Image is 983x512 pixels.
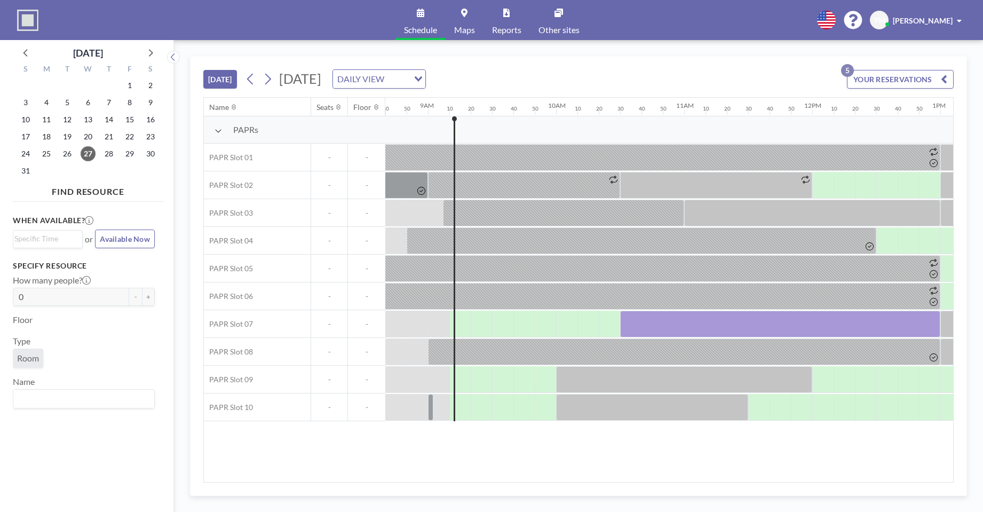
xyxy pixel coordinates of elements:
[13,261,155,271] h3: Specify resource
[98,63,119,77] div: T
[85,234,93,245] span: or
[143,129,158,144] span: Saturday, August 23, 2025
[233,124,258,135] span: PAPRs
[932,101,946,109] div: 1PM
[348,347,385,357] span: -
[39,95,54,110] span: Monday, August 4, 2025
[14,392,148,406] input: Search for option
[81,95,96,110] span: Wednesday, August 6, 2025
[348,153,385,162] span: -
[703,105,709,112] div: 10
[13,376,35,387] label: Name
[468,105,474,112] div: 20
[36,63,57,77] div: M
[447,105,453,112] div: 10
[122,95,137,110] span: Friday, August 8, 2025
[348,319,385,329] span: -
[348,180,385,190] span: -
[17,10,38,31] img: organization-logo
[311,375,347,384] span: -
[617,105,624,112] div: 30
[311,319,347,329] span: -
[420,101,434,109] div: 9AM
[13,275,91,286] label: How many people?
[575,105,581,112] div: 10
[204,319,253,329] span: PAPR Slot 07
[538,26,580,34] span: Other sites
[204,180,253,190] span: PAPR Slot 02
[895,105,901,112] div: 40
[13,314,33,325] label: Floor
[18,112,33,127] span: Sunday, August 10, 2025
[204,208,253,218] span: PAPR Slot 03
[143,78,158,93] span: Saturday, August 2, 2025
[122,78,137,93] span: Friday, August 1, 2025
[279,70,321,86] span: [DATE]
[39,112,54,127] span: Monday, August 11, 2025
[73,45,103,60] div: [DATE]
[831,105,837,112] div: 10
[311,403,347,412] span: -
[311,236,347,246] span: -
[122,112,137,127] span: Friday, August 15, 2025
[348,375,385,384] span: -
[383,105,389,112] div: 40
[788,105,795,112] div: 50
[101,146,116,161] span: Thursday, August 28, 2025
[746,105,752,112] div: 30
[335,72,386,86] span: DAILY VIEW
[204,236,253,246] span: PAPR Slot 04
[311,264,347,273] span: -
[804,101,821,109] div: 12PM
[660,105,667,112] div: 50
[204,153,253,162] span: PAPR Slot 01
[17,353,39,364] span: Room
[140,63,161,77] div: S
[143,112,158,127] span: Saturday, August 16, 2025
[348,236,385,246] span: -
[18,129,33,144] span: Sunday, August 17, 2025
[316,103,334,112] div: Seats
[348,208,385,218] span: -
[204,375,253,384] span: PAPR Slot 09
[311,180,347,190] span: -
[60,112,75,127] span: Tuesday, August 12, 2025
[639,105,645,112] div: 40
[39,146,54,161] span: Monday, August 25, 2025
[333,70,425,88] div: Search for option
[311,292,347,301] span: -
[142,288,155,306] button: +
[101,112,116,127] span: Thursday, August 14, 2025
[122,129,137,144] span: Friday, August 22, 2025
[18,146,33,161] span: Sunday, August 24, 2025
[204,347,253,357] span: PAPR Slot 08
[204,403,253,412] span: PAPR Slot 10
[841,64,854,77] p: 5
[724,105,731,112] div: 20
[387,72,408,86] input: Search for option
[81,112,96,127] span: Wednesday, August 13, 2025
[348,264,385,273] span: -
[353,103,371,112] div: Floor
[101,129,116,144] span: Thursday, August 21, 2025
[60,146,75,161] span: Tuesday, August 26, 2025
[204,264,253,273] span: PAPR Slot 05
[492,26,521,34] span: Reports
[874,105,880,112] div: 30
[893,16,953,25] span: [PERSON_NAME]
[13,182,163,197] h4: FIND RESOURCE
[203,70,237,89] button: [DATE]
[39,129,54,144] span: Monday, August 18, 2025
[916,105,923,112] div: 50
[14,233,76,245] input: Search for option
[119,63,140,77] div: F
[348,292,385,301] span: -
[404,105,410,112] div: 50
[596,105,603,112] div: 20
[18,163,33,178] span: Sunday, August 31, 2025
[18,95,33,110] span: Sunday, August 3, 2025
[852,105,859,112] div: 20
[511,105,517,112] div: 40
[60,129,75,144] span: Tuesday, August 19, 2025
[489,105,496,112] div: 30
